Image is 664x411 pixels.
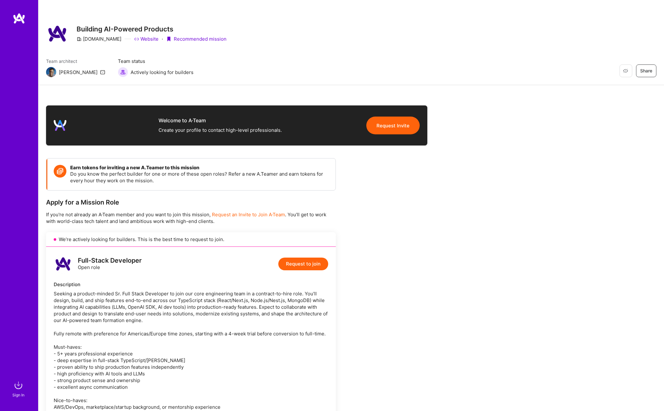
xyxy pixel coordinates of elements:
div: · [162,36,163,42]
span: Team architect [46,58,105,64]
div: Full-Stack Developer [78,257,142,264]
div: Recommended mission [166,36,227,42]
h4: Earn tokens for inviting a new A.Teamer to this mission [70,165,329,171]
div: [DOMAIN_NAME] [77,36,121,42]
img: logo [54,119,66,132]
div: We’re actively looking for builders. This is the best time to request to join. [46,232,336,247]
i: icon EyeClosed [623,68,628,73]
span: Team status [118,58,193,64]
div: Create your profile to contact high-level professionals. [159,126,282,134]
i: icon CompanyGray [77,37,82,42]
p: Do you know the perfect builder for one or more of these open roles? Refer a new A.Teamer and ear... [70,171,329,184]
img: Actively looking for builders [118,67,128,77]
img: sign in [12,379,25,392]
button: Share [636,64,656,77]
img: logo [13,13,25,24]
div: Description [54,281,328,288]
span: Request an Invite to Join A·Team [212,212,285,218]
a: Website [134,36,159,42]
span: Share [640,68,652,74]
div: Seeking a product-minded Sr. Full Stack Developer to join our core engineering team in a contract... [54,290,328,410]
i: icon PurpleRibbon [166,37,171,42]
button: Request Invite [366,117,420,134]
div: Welcome to A·Team [159,117,282,124]
i: icon Mail [100,70,105,75]
div: [PERSON_NAME] [59,69,98,76]
div: Apply for a Mission Role [46,198,336,206]
img: logo [54,254,73,273]
h3: Building AI-Powered Products [77,25,227,33]
div: Sign In [12,392,24,398]
a: sign inSign In [13,379,25,398]
img: Company Logo [46,22,69,45]
img: Token icon [54,165,66,178]
button: Request to join [278,258,328,270]
p: If you're not already an A·Team member and you want to join this mission, . You'll get to work wi... [46,211,336,225]
div: Open role [78,257,142,271]
span: Actively looking for builders [131,69,193,76]
img: Team Architect [46,67,56,77]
